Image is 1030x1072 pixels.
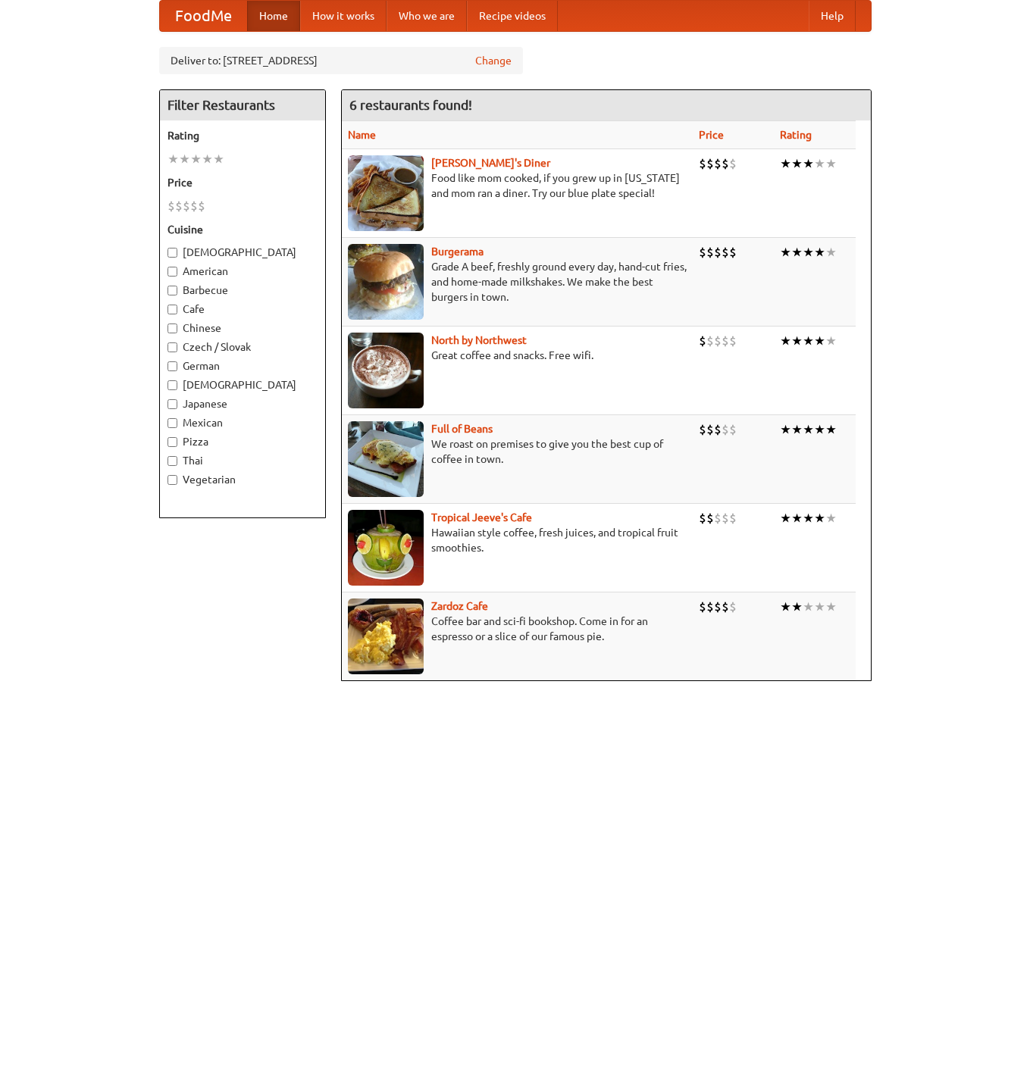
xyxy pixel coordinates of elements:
[167,434,318,449] label: Pizza
[348,348,687,363] p: Great coffee and snacks. Free wifi.
[167,264,318,279] label: American
[348,129,376,141] a: Name
[179,151,190,167] li: ★
[814,421,825,438] li: ★
[160,1,247,31] a: FoodMe
[167,128,318,143] h5: Rating
[431,157,550,169] a: [PERSON_NAME]'s Diner
[714,421,722,438] li: $
[213,151,224,167] li: ★
[714,244,722,261] li: $
[348,155,424,231] img: sallys.jpg
[348,170,687,201] p: Food like mom cooked, if you grew up in [US_STATE] and mom ran a diner. Try our blue plate special!
[348,421,424,497] img: beans.jpg
[699,510,706,527] li: $
[167,342,177,352] input: Czech / Slovak
[803,421,814,438] li: ★
[167,437,177,447] input: Pizza
[348,259,687,305] p: Grade A beef, freshly ground every day, hand-cut fries, and home-made milkshakes. We make the bes...
[714,155,722,172] li: $
[803,244,814,261] li: ★
[722,421,729,438] li: $
[825,155,837,172] li: ★
[183,198,190,214] li: $
[167,323,177,333] input: Chinese
[714,510,722,527] li: $
[814,599,825,615] li: ★
[780,244,791,261] li: ★
[803,333,814,349] li: ★
[167,175,318,190] h5: Price
[431,600,488,612] a: Zardoz Cafe
[247,1,300,31] a: Home
[699,155,706,172] li: $
[825,333,837,349] li: ★
[431,334,527,346] a: North by Northwest
[167,358,318,373] label: German
[729,244,737,261] li: $
[814,333,825,349] li: ★
[729,599,737,615] li: $
[160,90,325,120] h4: Filter Restaurants
[780,333,791,349] li: ★
[814,244,825,261] li: ★
[348,510,424,586] img: jeeves.jpg
[729,510,737,527] li: $
[387,1,467,31] a: Who we are
[300,1,387,31] a: How it works
[167,198,175,214] li: $
[699,244,706,261] li: $
[167,415,318,430] label: Mexican
[431,245,484,258] a: Burgerama
[167,245,318,260] label: [DEMOGRAPHIC_DATA]
[167,472,318,487] label: Vegetarian
[825,244,837,261] li: ★
[722,155,729,172] li: $
[780,599,791,615] li: ★
[814,155,825,172] li: ★
[699,129,724,141] a: Price
[791,333,803,349] li: ★
[825,599,837,615] li: ★
[348,333,424,408] img: north.jpg
[167,248,177,258] input: [DEMOGRAPHIC_DATA]
[706,155,714,172] li: $
[167,396,318,411] label: Japanese
[167,320,318,336] label: Chinese
[167,283,318,298] label: Barbecue
[348,244,424,320] img: burgerama.jpg
[190,151,202,167] li: ★
[348,436,687,467] p: We roast on premises to give you the best cup of coffee in town.
[475,53,512,68] a: Change
[780,129,812,141] a: Rating
[167,267,177,277] input: American
[714,333,722,349] li: $
[706,244,714,261] li: $
[825,510,837,527] li: ★
[167,475,177,485] input: Vegetarian
[722,244,729,261] li: $
[167,456,177,466] input: Thai
[814,510,825,527] li: ★
[348,614,687,644] p: Coffee bar and sci-fi bookshop. Come in for an espresso or a slice of our famous pie.
[706,421,714,438] li: $
[167,361,177,371] input: German
[431,423,493,435] a: Full of Beans
[722,333,729,349] li: $
[780,421,791,438] li: ★
[167,286,177,295] input: Barbecue
[729,333,737,349] li: $
[167,377,318,392] label: [DEMOGRAPHIC_DATA]
[167,305,177,314] input: Cafe
[167,151,179,167] li: ★
[699,599,706,615] li: $
[791,244,803,261] li: ★
[167,302,318,317] label: Cafe
[348,599,424,674] img: zardoz.jpg
[699,333,706,349] li: $
[714,599,722,615] li: $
